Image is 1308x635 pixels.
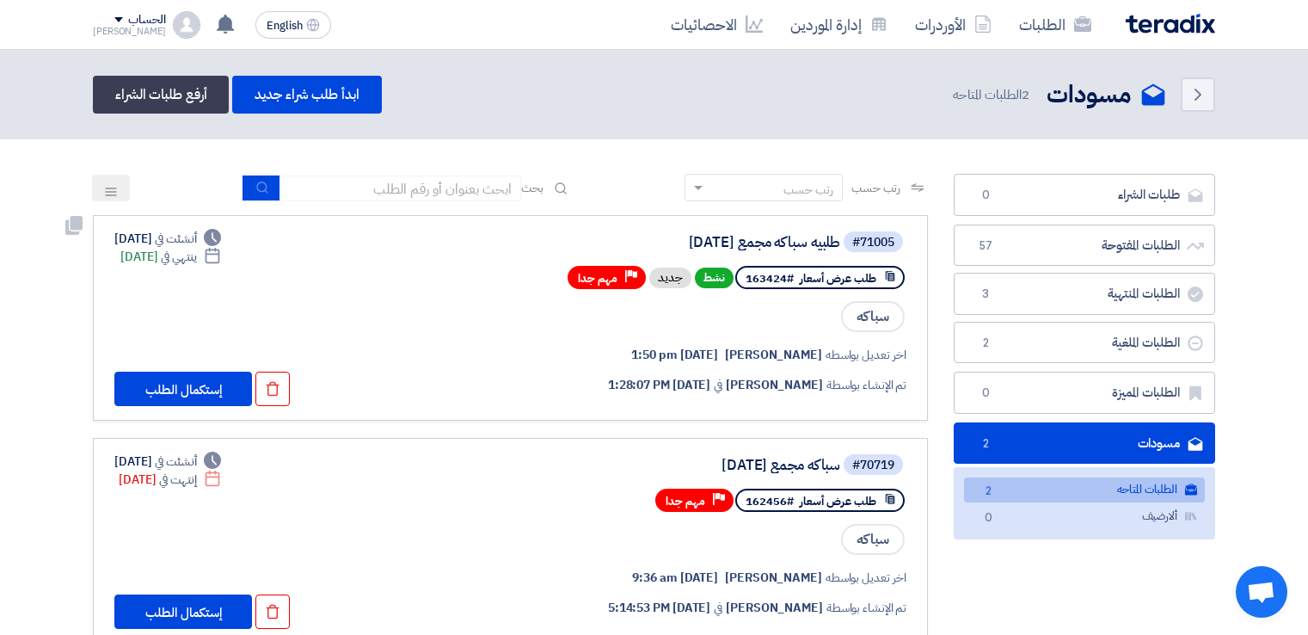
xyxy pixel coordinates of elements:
[496,235,840,250] div: طلبيه سباكه مجمع 10/8/2025
[777,4,901,45] a: إدارة الموردين
[975,435,996,453] span: 2
[255,11,331,39] button: English
[954,372,1215,414] a: الطلبات المميزة0
[120,248,221,266] div: [DATE]
[975,187,996,204] span: 0
[155,453,196,471] span: أنشئت في
[649,268,691,288] div: جديد
[826,599,906,617] span: تم الإنشاء بواسطة
[953,85,1033,105] span: الطلبات المتاحه
[826,346,906,364] span: اخر تعديل بواسطه
[173,11,200,39] img: profile_test.png
[114,595,252,629] button: إستكمال الطلب
[975,237,996,255] span: 57
[852,459,894,472] div: #70719
[114,372,252,406] button: إستكمال الطلب
[901,4,1005,45] a: الأوردرات
[851,179,900,197] span: رتب حسب
[114,453,221,471] div: [DATE]
[1005,4,1105,45] a: الطلبات
[695,268,734,288] span: نشط
[714,599,722,617] span: في
[666,493,705,509] span: مهم جدا
[800,270,876,287] span: طلب عرض أسعار
[726,376,823,394] span: [PERSON_NAME]
[975,286,996,303] span: 3
[1047,78,1131,112] h2: مسودات
[954,322,1215,364] a: الطلبات الملغية2
[93,76,229,114] a: أرفع طلبات الشراء
[975,335,996,352] span: 2
[954,174,1215,216] a: طلبات الشراء0
[714,376,722,394] span: في
[725,569,822,587] span: [PERSON_NAME]
[632,569,718,587] span: [DATE] 9:36 am
[1236,566,1287,618] a: Open chat
[841,524,905,555] span: سباكه
[280,176,521,201] input: ابحث بعنوان أو رقم الطلب
[826,569,906,587] span: اخر تعديل بواسطه
[978,483,998,501] span: 2
[826,376,906,394] span: تم الإنشاء بواسطة
[1022,85,1029,104] span: 2
[975,385,996,402] span: 0
[159,471,196,489] span: إنتهت في
[1126,14,1215,34] img: Teradix logo
[267,20,303,32] span: English
[155,230,196,248] span: أنشئت في
[128,13,165,28] div: الحساب
[496,458,840,473] div: سباكه مجمع 20/07/2025
[114,230,221,248] div: [DATE]
[657,4,777,45] a: الاحصائيات
[954,225,1215,267] a: الطلبات المفتوحة57
[631,346,718,364] span: [DATE] 1:50 pm
[725,346,822,364] span: [PERSON_NAME]
[954,422,1215,465] a: مسودات2
[608,599,710,617] span: [DATE] 5:14:53 PM
[964,504,1205,529] a: ألارضيف
[978,509,998,527] span: 0
[852,237,894,249] div: #71005
[954,273,1215,315] a: الطلبات المنتهية3
[521,179,543,197] span: بحث
[964,478,1205,502] a: الطلبات المتاحه
[578,270,617,287] span: مهم جدا
[800,493,876,509] span: طلب عرض أسعار
[746,493,794,509] span: #162456
[841,301,905,332] span: سباكه
[93,27,166,36] div: [PERSON_NAME]
[783,181,833,199] div: رتب حسب
[232,76,381,114] a: ابدأ طلب شراء جديد
[161,248,196,266] span: ينتهي في
[119,471,221,489] div: [DATE]
[608,376,710,394] span: [DATE] 1:28:07 PM
[746,270,794,287] span: #163424
[726,599,823,617] span: [PERSON_NAME]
